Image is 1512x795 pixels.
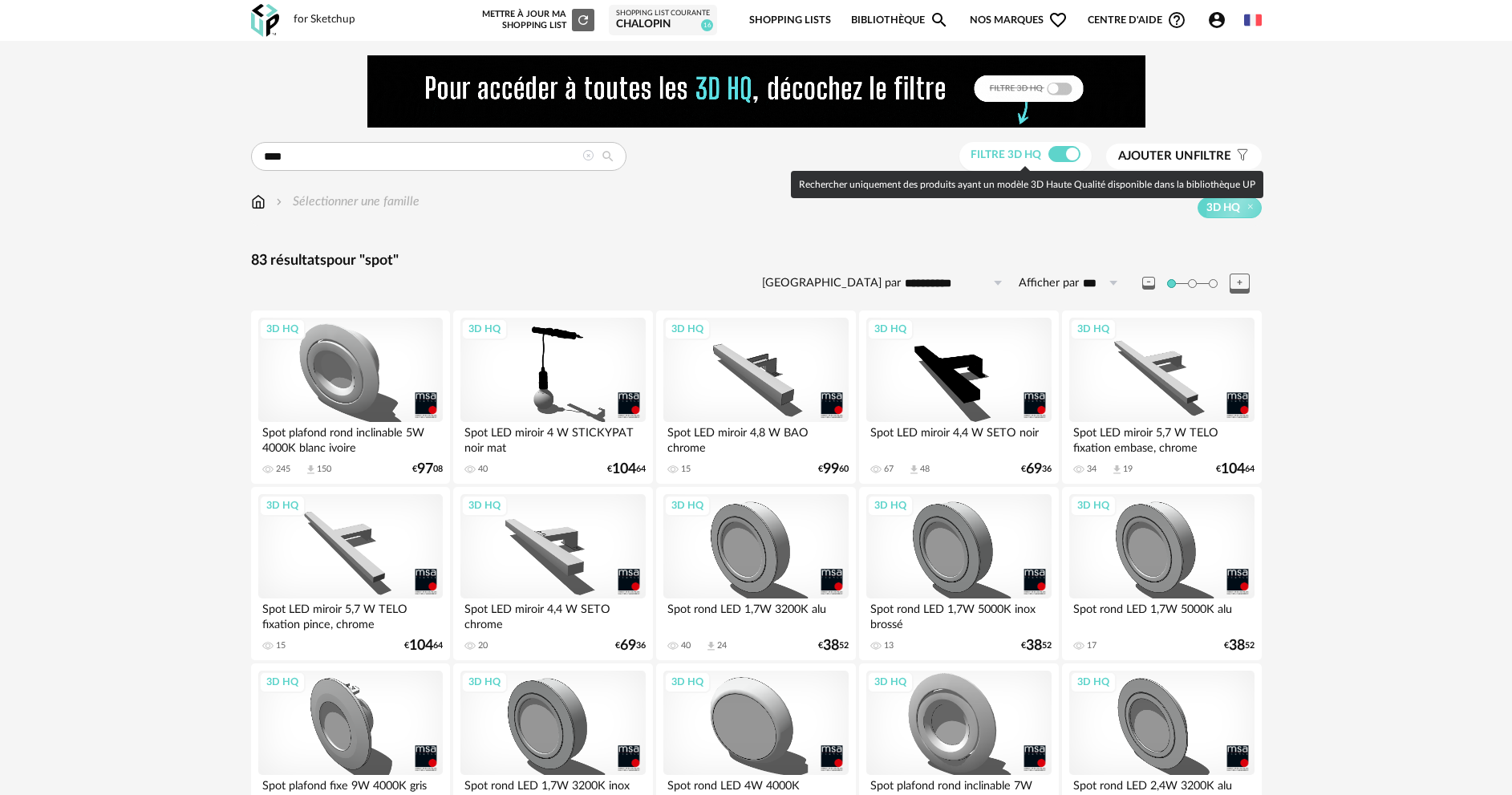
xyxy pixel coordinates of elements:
[762,276,901,291] label: [GEOGRAPHIC_DATA] par
[616,9,710,18] div: Shopping List courante
[251,193,266,211] img: svg+xml;base64,PHN2ZyB3aWR0aD0iMTYiIGhlaWdodD0iMTciIHZpZXdCb3g9IjAgMCAxNiAxNyIgZmlsbD0ibm9uZSIgeG...
[908,464,920,476] span: Download icon
[1026,464,1042,475] span: 69
[1087,640,1097,651] div: 17
[681,464,691,475] div: 15
[367,55,1145,128] img: FILTRE%20HQ%20NEW_V1%20(4).gif
[664,318,711,339] div: 3D HQ
[1206,201,1240,215] span: 3D HQ
[1062,310,1261,484] a: 3D HQ Spot LED miroir 5,7 W TELO fixation embase, chrome 34 Download icon 19 €10464
[867,495,914,516] div: 3D HQ
[823,464,839,475] span: 99
[461,318,508,339] div: 3D HQ
[412,464,443,475] div: € 08
[460,598,645,631] div: Spot LED miroir 4,4 W SETO chrome
[1070,495,1117,516] div: 3D HQ
[1118,148,1231,164] span: filtre
[294,13,355,27] div: for Sketchup
[663,422,848,454] div: Spot LED miroir 4,8 W BAO chrome
[866,598,1051,631] div: Spot rond LED 1,7W 5000K inox brossé
[656,310,855,484] a: 3D HQ Spot LED miroir 4,8 W BAO chrome 15 €9960
[460,422,645,454] div: Spot LED miroir 4 W STICKYPAT noir mat
[576,15,590,24] span: Refresh icon
[1118,150,1194,162] span: Ajouter un
[251,487,450,660] a: 3D HQ Spot LED miroir 5,7 W TELO fixation pince, chrome 15 €10464
[1167,10,1186,30] span: Help Circle Outline icon
[409,640,433,651] span: 104
[859,487,1058,660] a: 3D HQ Spot rond LED 1,7W 5000K inox brossé 13 €3852
[478,640,488,651] div: 20
[930,10,949,30] span: Magnify icon
[317,464,331,475] div: 150
[612,464,636,475] span: 104
[461,495,508,516] div: 3D HQ
[607,464,646,475] div: € 64
[273,193,420,211] div: Sélectionner une famille
[818,640,849,651] div: € 52
[1088,10,1186,30] span: Centre d'aideHelp Circle Outline icon
[251,310,450,484] a: 3D HQ Spot plafond rond inclinable 5W 4000K blanc ivoire 245 Download icon 150 €9708
[866,422,1051,454] div: Spot LED miroir 4,4 W SETO noir
[664,671,711,692] div: 3D HQ
[1021,464,1052,475] div: € 36
[1070,318,1117,339] div: 3D HQ
[971,149,1041,160] span: Filtre 3D HQ
[1106,144,1262,169] button: Ajouter unfiltre Filter icon
[859,310,1058,484] a: 3D HQ Spot LED miroir 4,4 W SETO noir 67 Download icon 48 €6936
[1087,464,1097,475] div: 34
[615,640,646,651] div: € 36
[1224,640,1255,651] div: € 52
[920,464,930,475] div: 48
[823,640,839,651] span: 38
[305,464,317,476] span: Download icon
[404,640,443,651] div: € 64
[1111,464,1123,476] span: Download icon
[1021,640,1052,651] div: € 52
[258,598,443,631] div: Spot LED miroir 5,7 W TELO fixation pince, chrome
[616,9,710,32] a: Shopping List courante chalopin 16
[259,318,306,339] div: 3D HQ
[251,4,279,37] img: OXP
[417,464,433,475] span: 97
[681,640,691,651] div: 40
[1221,464,1245,475] span: 104
[851,2,949,39] a: BibliothèqueMagnify icon
[867,318,914,339] div: 3D HQ
[867,671,914,692] div: 3D HQ
[273,193,286,211] img: svg+xml;base64,PHN2ZyB3aWR0aD0iMTYiIGhlaWdodD0iMTYiIHZpZXdCb3g9IjAgMCAxNiAxNiIgZmlsbD0ibm9uZSIgeG...
[1207,10,1234,30] span: Account Circle icon
[664,495,711,516] div: 3D HQ
[1231,148,1250,164] span: Filter icon
[478,464,488,475] div: 40
[616,18,710,32] div: chalopin
[620,640,636,651] span: 69
[259,671,306,692] div: 3D HQ
[663,598,848,631] div: Spot rond LED 1,7W 3200K alu
[1019,276,1079,291] label: Afficher par
[326,254,399,268] span: pour "spot"
[1069,598,1254,631] div: Spot rond LED 1,7W 5000K alu
[970,2,1068,39] span: Nos marques
[258,422,443,454] div: Spot plafond rond inclinable 5W 4000K blanc ivoire
[461,671,508,692] div: 3D HQ
[818,464,849,475] div: € 60
[1123,464,1133,475] div: 19
[884,640,894,651] div: 13
[717,640,727,651] div: 24
[1244,11,1262,29] img: fr
[1062,487,1261,660] a: 3D HQ Spot rond LED 1,7W 5000K alu 17 €3852
[251,252,1262,270] div: 83 résultats
[276,464,290,475] div: 245
[791,171,1263,198] div: Rechercher uniquement des produits ayant un modèle 3D Haute Qualité disponible dans la bibliothèq...
[1048,10,1068,30] span: Heart Outline icon
[749,2,831,39] a: Shopping Lists
[701,19,713,31] span: 16
[276,640,286,651] div: 15
[453,310,652,484] a: 3D HQ Spot LED miroir 4 W STICKYPAT noir mat 40 €10464
[1070,671,1117,692] div: 3D HQ
[884,464,894,475] div: 67
[705,640,717,652] span: Download icon
[1207,10,1226,30] span: Account Circle icon
[1069,422,1254,454] div: Spot LED miroir 5,7 W TELO fixation embase, chrome
[259,495,306,516] div: 3D HQ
